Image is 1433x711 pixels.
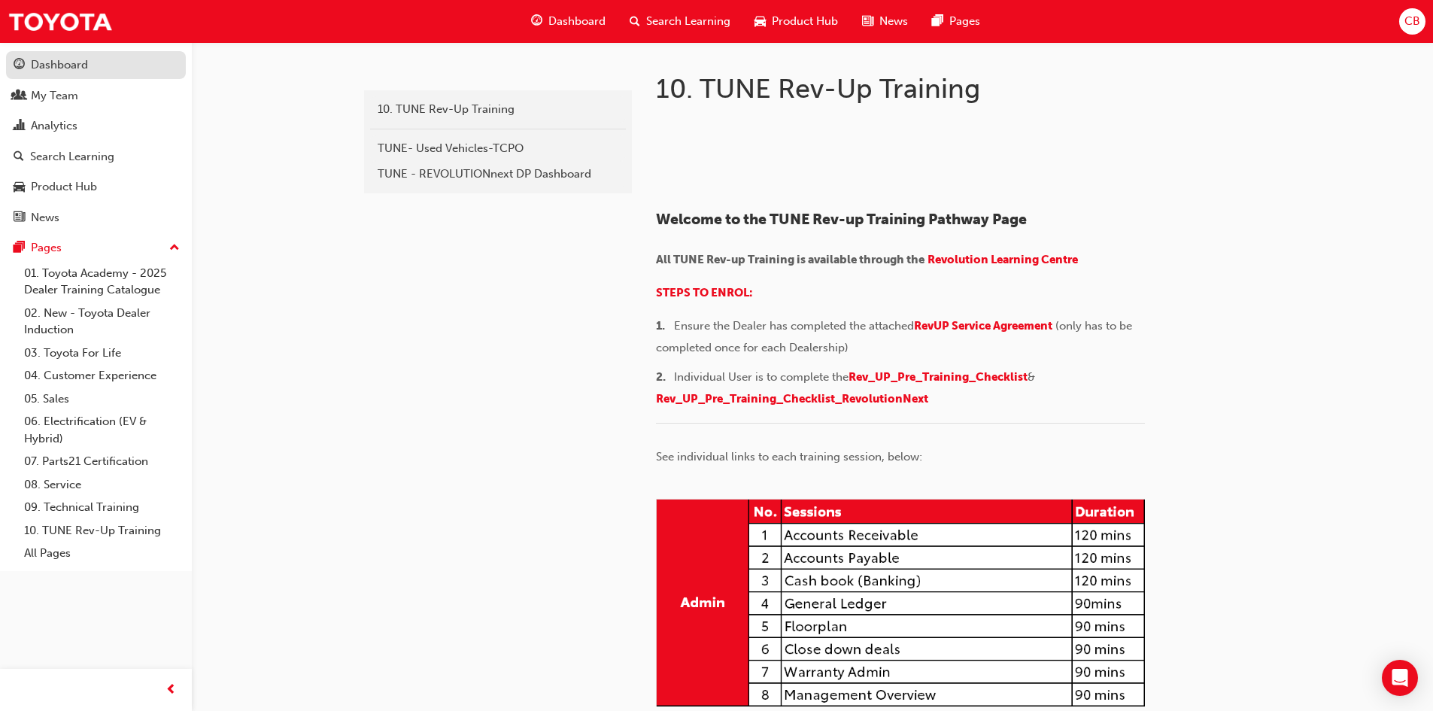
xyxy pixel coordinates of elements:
span: 1. ​ [656,319,674,333]
a: TUNE - REVOLUTIONnext DP Dashboard [370,161,626,187]
a: 09. Technical Training [18,496,186,519]
span: news-icon [862,12,873,31]
span: 2. ​ [656,370,674,384]
a: Rev_UP_Pre_Training_Checklist [849,370,1028,384]
span: Product Hub [772,13,838,30]
a: 02. New - Toyota Dealer Induction [18,302,186,342]
span: prev-icon [165,681,177,700]
span: pages-icon [14,242,25,255]
img: Trak [8,5,113,38]
span: pages-icon [932,12,943,31]
a: 04. Customer Experience [18,364,186,387]
span: chart-icon [14,120,25,133]
a: 05. Sales [18,387,186,411]
a: TUNE- Used Vehicles-TCPO [370,135,626,162]
a: search-iconSearch Learning [618,6,742,37]
span: Search Learning [646,13,730,30]
a: 03. Toyota For Life [18,342,186,365]
span: Dashboard [548,13,606,30]
span: CB [1404,13,1420,30]
a: Dashboard [6,51,186,79]
span: search-icon [14,150,24,164]
a: pages-iconPages [920,6,992,37]
div: Search Learning [30,148,114,166]
a: RevUP Service Agreement [914,319,1052,333]
a: Revolution Learning Centre [928,253,1078,266]
span: Pages [949,13,980,30]
a: 06. Electrification (EV & Hybrid) [18,410,186,450]
a: Product Hub [6,173,186,201]
div: TUNE - REVOLUTIONnext DP Dashboard [378,166,618,183]
a: car-iconProduct Hub [742,6,850,37]
h1: 10. TUNE Rev-Up Training [656,72,1149,105]
span: Ensure the Dealer has completed the attached [674,319,914,333]
div: News [31,209,59,226]
span: car-icon [14,181,25,194]
a: 07. Parts21 Certification [18,450,186,473]
span: See individual links to each training session, below: [656,450,922,463]
a: STEPS TO ENROL: [656,286,753,299]
a: All Pages [18,542,186,565]
span: Welcome to the TUNE Rev-up Training Pathway Page [656,211,1027,228]
div: Pages [31,239,62,257]
span: All TUNE Rev-up Training is available through the [656,253,924,266]
div: Dashboard [31,56,88,74]
span: news-icon [14,211,25,225]
span: guage-icon [14,59,25,72]
span: & [1028,370,1035,384]
a: Rev_UP_Pre_Training_Checklist_RevolutionNext [656,392,928,406]
span: search-icon [630,12,640,31]
a: 08. Service [18,473,186,497]
span: guage-icon [531,12,542,31]
button: Pages [6,234,186,262]
div: Analytics [31,117,77,135]
a: 10. TUNE Rev-Up Training [18,519,186,542]
span: up-icon [169,239,180,258]
a: news-iconNews [850,6,920,37]
a: News [6,204,186,232]
a: guage-iconDashboard [519,6,618,37]
button: CB [1399,8,1425,35]
a: My Team [6,82,186,110]
span: News [879,13,908,30]
div: My Team [31,87,78,105]
div: Open Intercom Messenger [1382,660,1418,696]
div: Product Hub [31,178,97,196]
a: Analytics [6,112,186,140]
a: 10. TUNE Rev-Up Training [370,96,626,123]
span: Individual User is to complete the [674,370,849,384]
span: people-icon [14,90,25,103]
a: 01. Toyota Academy - 2025 Dealer Training Catalogue [18,262,186,302]
a: Search Learning [6,143,186,171]
div: 10. TUNE Rev-Up Training [378,101,618,118]
div: TUNE- Used Vehicles-TCPO [378,140,618,157]
button: DashboardMy TeamAnalyticsSearch LearningProduct HubNews [6,48,186,234]
span: car-icon [754,12,766,31]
